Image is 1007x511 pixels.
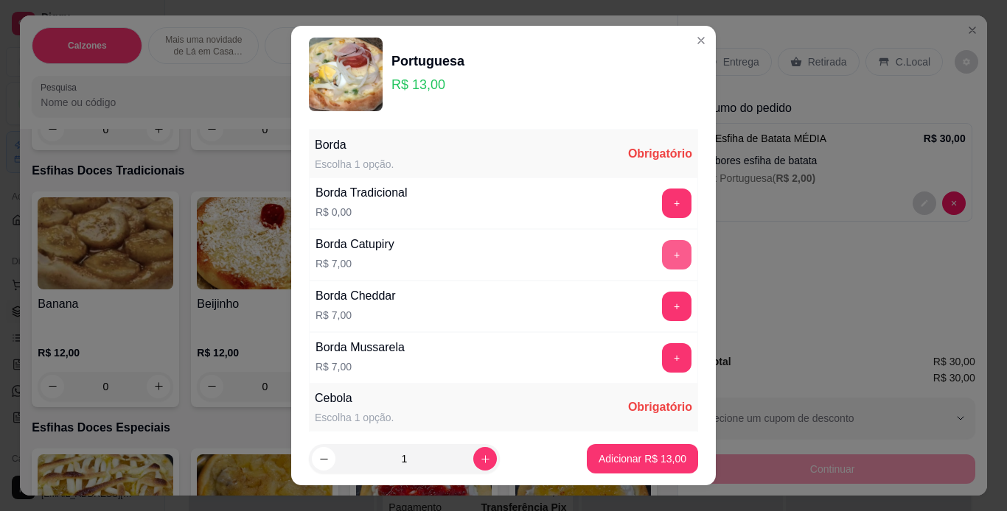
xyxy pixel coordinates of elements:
p: R$ 7,00 [316,359,405,374]
button: increase-product-quantity [473,447,497,471]
button: Close [689,29,713,52]
img: product-image [309,38,383,111]
p: R$ 0,00 [316,205,408,219]
button: add [662,188,691,218]
div: Borda Tradicional [316,184,408,202]
div: Obrigatório [628,398,692,416]
div: Escolha 1 opção. [315,410,394,425]
div: Cebola [315,390,394,407]
button: Adicionar R$ 13,00 [587,444,698,473]
div: Portuguesa [391,51,464,71]
div: Escolha 1 opção. [315,157,394,172]
button: add [662,292,691,321]
button: add [662,343,691,373]
div: Borda Cheddar [316,287,396,305]
div: Borda Catupiry [316,236,394,253]
button: add [662,240,691,269]
div: Obrigatório [628,145,692,163]
p: R$ 7,00 [316,256,394,271]
p: R$ 13,00 [391,74,464,95]
div: Borda Mussarela [316,339,405,356]
p: R$ 7,00 [316,308,396,323]
button: decrease-product-quantity [312,447,335,471]
p: Adicionar R$ 13,00 [599,451,686,466]
div: Borda [315,136,394,154]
